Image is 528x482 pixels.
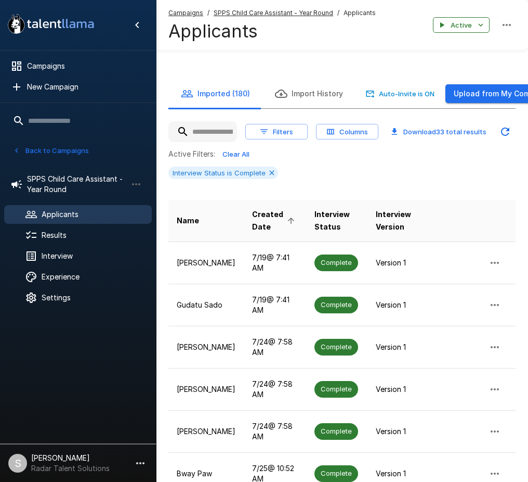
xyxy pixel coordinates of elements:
button: Updated Today - 10:46 AM [495,121,516,142]
button: Columns [316,124,378,140]
span: Interview Status is Complete [168,169,270,177]
p: [PERSON_NAME] [177,342,235,352]
span: Interview Status [314,208,359,233]
button: Filters [245,124,308,140]
span: Created Date [252,208,298,233]
td: 7/19 @ 7:41 AM [244,242,306,284]
p: Version 1 [376,426,413,437]
p: [PERSON_NAME] [177,258,235,268]
td: 7/24 @ 7:58 AM [244,368,306,410]
h4: Applicants [168,20,376,42]
p: Version 1 [376,258,413,268]
td: 7/24 @ 7:58 AM [244,326,306,368]
td: 7/24 @ 7:58 AM [244,410,306,452]
td: 7/19 @ 7:41 AM [244,284,306,326]
div: Interview Status is Complete [168,167,278,179]
button: Import History [262,79,355,108]
p: [PERSON_NAME] [177,384,235,395]
p: Version 1 [376,342,413,352]
span: Name [177,214,199,227]
p: Gudatu Sado [177,300,235,310]
p: Active Filters: [168,149,215,159]
span: Complete [314,426,358,436]
p: Version 1 [376,384,413,395]
p: Bway Paw [177,468,235,479]
button: Active [433,17,490,33]
button: Auto-Invite is ON [364,86,437,102]
span: Complete [314,300,358,310]
p: Version 1 [376,300,413,310]
span: Complete [314,384,358,394]
p: [PERSON_NAME] [177,426,235,437]
span: Complete [314,468,358,478]
button: Download33 total results [387,124,491,140]
span: Complete [314,258,358,268]
button: Clear All [219,146,253,162]
button: Imported (180) [168,79,262,108]
span: Complete [314,342,358,352]
span: Interview Version [376,208,413,233]
p: Version 1 [376,468,413,479]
